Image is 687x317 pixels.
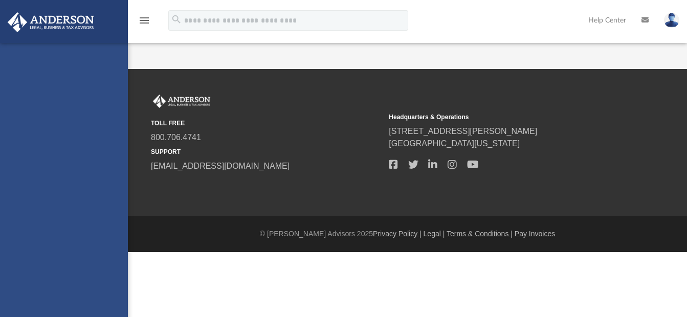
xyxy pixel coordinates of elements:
a: menu [138,19,150,27]
div: © [PERSON_NAME] Advisors 2025 [128,229,687,239]
a: Legal | [424,230,445,238]
a: Privacy Policy | [373,230,422,238]
img: Anderson Advisors Platinum Portal [151,95,212,108]
a: Terms & Conditions | [447,230,513,238]
img: Anderson Advisors Platinum Portal [5,12,97,32]
small: SUPPORT [151,147,382,156]
small: TOLL FREE [151,119,382,128]
a: [EMAIL_ADDRESS][DOMAIN_NAME] [151,162,290,170]
a: 800.706.4741 [151,133,201,142]
i: menu [138,14,150,27]
a: Pay Invoices [515,230,555,238]
img: User Pic [664,13,679,28]
i: search [171,14,182,25]
small: Headquarters & Operations [389,112,619,122]
a: [GEOGRAPHIC_DATA][US_STATE] [389,139,520,148]
a: [STREET_ADDRESS][PERSON_NAME] [389,127,537,135]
